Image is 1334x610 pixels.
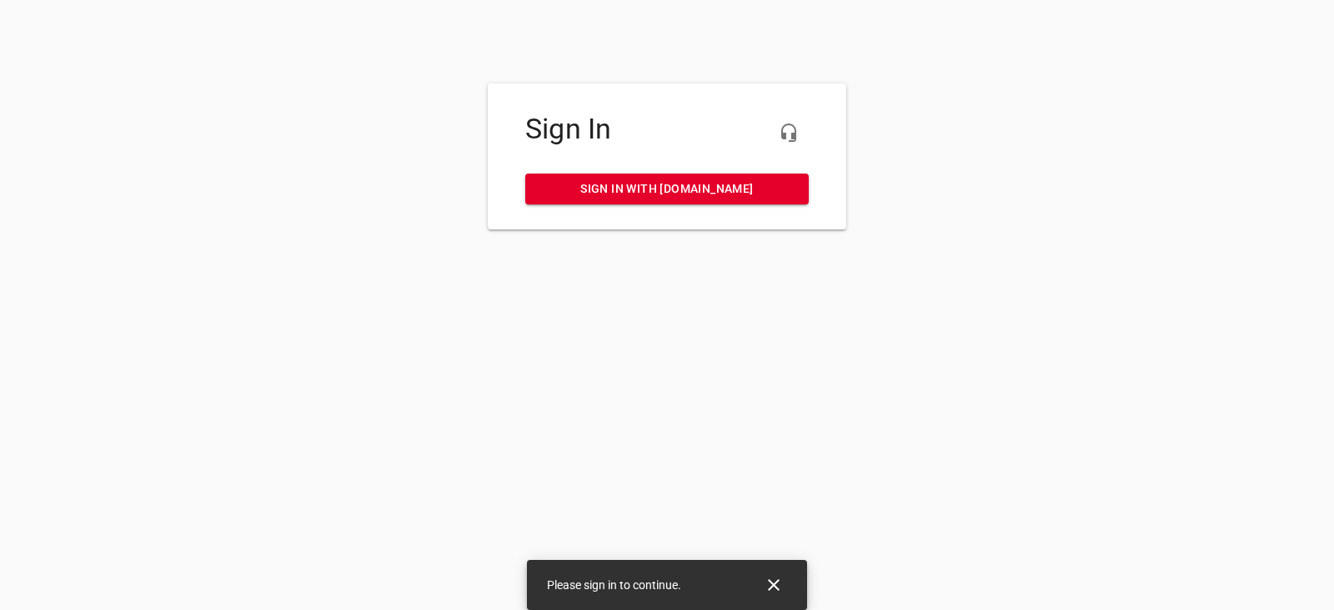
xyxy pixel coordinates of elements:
[754,565,794,605] button: Close
[769,113,809,153] button: Live Chat
[525,174,809,204] a: Sign in with [DOMAIN_NAME]
[525,113,809,146] h4: Sign In
[539,179,795,199] span: Sign in with [DOMAIN_NAME]
[547,578,681,592] span: Please sign in to continue.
